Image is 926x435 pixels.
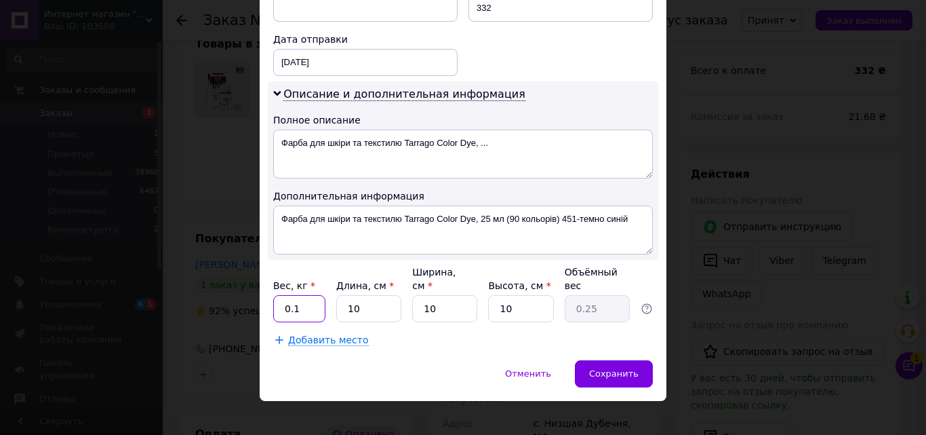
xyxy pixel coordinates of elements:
[283,88,525,101] span: Описание и дополнительная информация
[565,265,630,292] div: Объёмный вес
[336,280,394,291] label: Длина, см
[288,335,369,346] span: Добавить место
[412,267,456,291] label: Ширина, см
[273,113,653,127] div: Полное описание
[273,33,458,46] div: Дата отправки
[273,280,315,291] label: Вес, кг
[488,280,550,291] label: Высота, см
[273,130,653,178] textarea: Фарба для шкіри та текстилю Tarrago Color Dye, ...
[273,206,653,254] textarea: Фарба для шкіри та текстилю Tarrago Color Dye, 25 мл (90 кольорів) 451-темно синій
[273,189,653,203] div: Дополнительная информация
[589,368,639,379] span: Сохранить
[505,368,551,379] span: Отменить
